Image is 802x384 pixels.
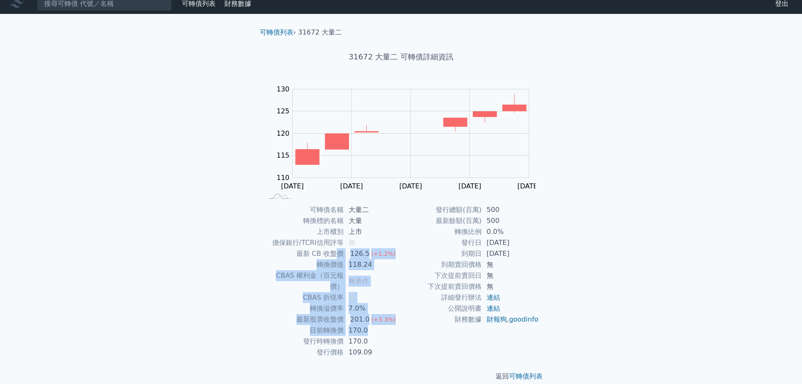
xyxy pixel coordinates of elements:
[517,182,540,190] tspan: [DATE]
[263,347,344,358] td: 發行價格
[487,315,507,323] a: 財報狗
[344,215,401,226] td: 大量
[344,204,401,215] td: 大量二
[487,293,500,301] a: 連結
[482,215,539,226] td: 500
[349,314,371,325] div: 201.0
[482,248,539,259] td: [DATE]
[487,304,500,312] a: 連結
[482,314,539,325] td: ,
[401,292,482,303] td: 詳細發行辦法
[509,315,538,323] a: goodinfo
[344,325,401,336] td: 170.0
[263,237,344,248] td: 擔保銀行/TCRI信用評等
[482,226,539,237] td: 0.0%
[509,372,543,380] a: 可轉債列表
[401,204,482,215] td: 發行總額(百萬)
[401,215,482,226] td: 最新餘額(百萬)
[349,248,371,259] div: 126.5
[263,292,344,303] td: CBAS 折現率
[401,226,482,237] td: 轉換比例
[400,182,422,190] tspan: [DATE]
[401,281,482,292] td: 下次提前賣回價格
[344,303,401,314] td: 7.0%
[371,250,396,257] span: (+1.2%)
[277,151,290,159] tspan: 115
[344,259,401,270] td: 118.24
[263,336,344,347] td: 發行時轉換價
[263,204,344,215] td: 可轉債名稱
[482,237,539,248] td: [DATE]
[263,259,344,270] td: 轉換價值
[253,371,549,381] p: 返回
[253,51,549,63] h1: 31672 大量二 可轉債詳細資訊
[272,85,542,190] g: Chart
[340,182,363,190] tspan: [DATE]
[371,316,396,323] span: (+3.3%)
[401,314,482,325] td: 財務數據
[344,226,401,237] td: 上市
[260,27,296,38] li: ›
[263,314,344,325] td: 最新股票收盤價
[277,129,290,137] tspan: 120
[298,27,342,38] li: 31672 大量二
[263,270,344,292] td: CBAS 權利金（百元報價）
[277,85,290,93] tspan: 130
[263,248,344,259] td: 最新 CB 收盤價
[263,226,344,237] td: 上市櫃別
[401,237,482,248] td: 發行日
[296,94,526,165] g: Series
[482,270,539,281] td: 無
[482,204,539,215] td: 500
[263,303,344,314] td: 轉換溢價率
[401,270,482,281] td: 下次提前賣回日
[281,182,304,190] tspan: [DATE]
[349,293,355,301] span: 無
[263,215,344,226] td: 轉換標的名稱
[401,303,482,314] td: 公開說明書
[482,259,539,270] td: 無
[401,259,482,270] td: 到期賣回價格
[458,182,481,190] tspan: [DATE]
[263,325,344,336] td: 目前轉換價
[277,174,290,182] tspan: 110
[344,336,401,347] td: 170.0
[260,28,293,36] a: 可轉債列表
[349,239,355,247] span: 無
[277,107,290,115] tspan: 125
[401,248,482,259] td: 到期日
[482,281,539,292] td: 無
[349,277,369,285] span: 無承作
[344,347,401,358] td: 109.09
